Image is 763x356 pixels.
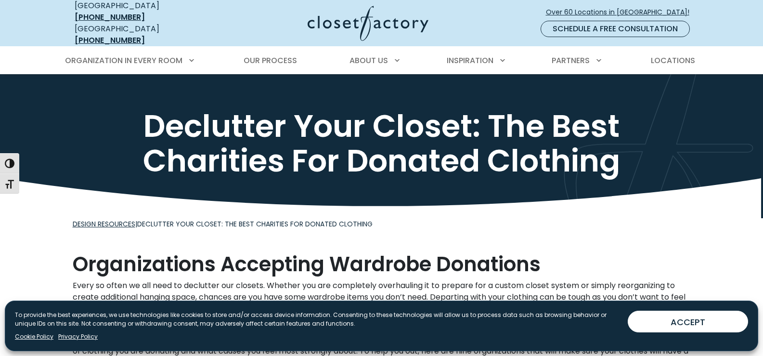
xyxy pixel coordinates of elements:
[65,55,182,66] span: Organization in Every Room
[541,21,690,37] a: Schedule a Free Consultation
[15,332,53,341] a: Cookie Policy
[73,219,135,229] a: Design Resources
[75,12,145,23] a: [PHONE_NUMBER]
[545,4,698,21] a: Over 60 Locations in [GEOGRAPHIC_DATA]!
[73,253,691,276] h2: Organizations Accepting Wardrobe Donations
[546,7,697,17] span: Over 60 Locations in [GEOGRAPHIC_DATA]!
[137,219,373,229] span: Declutter Your Closet: The Best Charities For Donated Clothing
[447,55,493,66] span: Inspiration
[75,35,145,46] a: [PHONE_NUMBER]
[349,55,388,66] span: About Us
[244,55,297,66] span: Our Process
[73,109,691,178] h1: Declutter Your Closet: The Best Charities For Donated Clothing
[73,219,373,229] span: |
[73,280,691,326] p: Every so often we all need to declutter our closets. Whether you are completely overhauling it to...
[552,55,590,66] span: Partners
[308,6,428,41] img: Closet Factory Logo
[58,332,98,341] a: Privacy Policy
[75,23,214,46] div: [GEOGRAPHIC_DATA]
[628,311,748,332] button: ACCEPT
[651,55,695,66] span: Locations
[15,311,620,328] p: To provide the best experiences, we use technologies like cookies to store and/or access device i...
[58,47,705,74] nav: Primary Menu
